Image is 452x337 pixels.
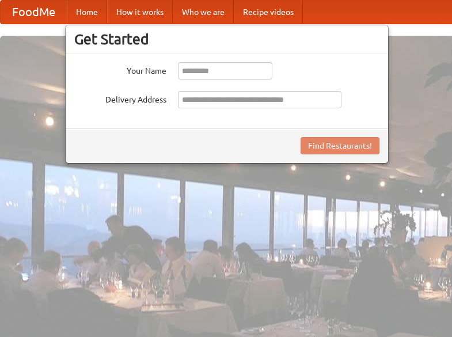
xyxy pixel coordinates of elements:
[301,137,379,154] button: Find Restaurants!
[1,1,67,24] a: FoodMe
[74,31,379,48] h3: Get Started
[67,1,107,24] a: Home
[74,91,166,105] label: Delivery Address
[74,62,166,77] label: Your Name
[173,1,234,24] a: Who we are
[107,1,173,24] a: How it works
[234,1,303,24] a: Recipe videos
